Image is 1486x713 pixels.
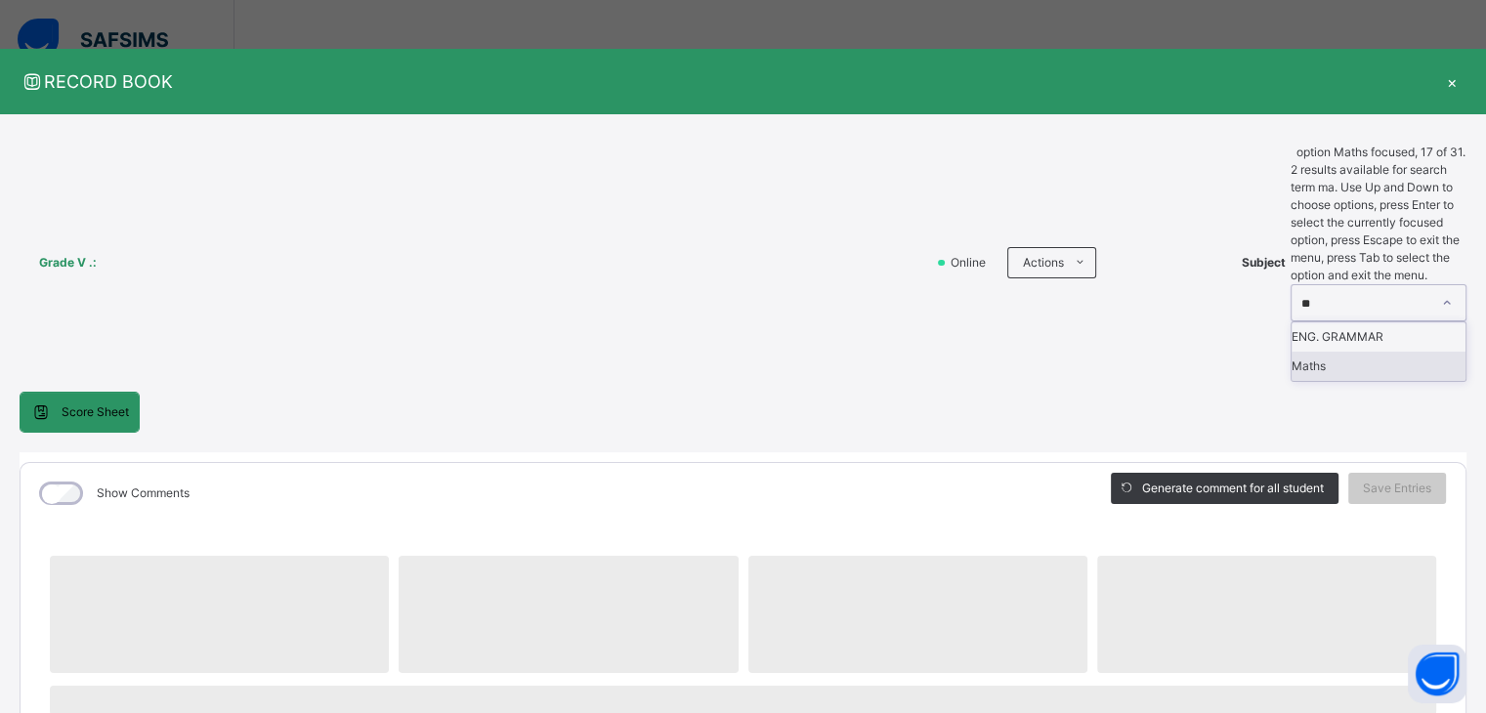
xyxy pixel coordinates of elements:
[50,556,389,673] span: ‌
[1291,145,1465,282] span: option Maths focused, 17 of 31. 2 results available for search term ma. Use Up and Down to choose...
[39,254,97,272] span: Grade V . :
[1242,254,1286,272] span: Subject
[1142,480,1324,497] span: Generate comment for all student
[62,403,129,421] span: Score Sheet
[1408,645,1466,703] button: Open asap
[399,556,738,673] span: ‌
[97,484,190,502] label: Show Comments
[20,68,1437,95] span: RECORD BOOK
[1097,556,1436,673] span: ‌
[1437,68,1466,95] div: ×
[748,556,1087,673] span: ‌
[1292,352,1465,381] div: Maths
[949,254,998,272] span: Online
[1023,254,1064,272] span: Actions
[1363,480,1431,497] span: Save Entries
[1292,322,1465,352] div: ENG. GRAMMAR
